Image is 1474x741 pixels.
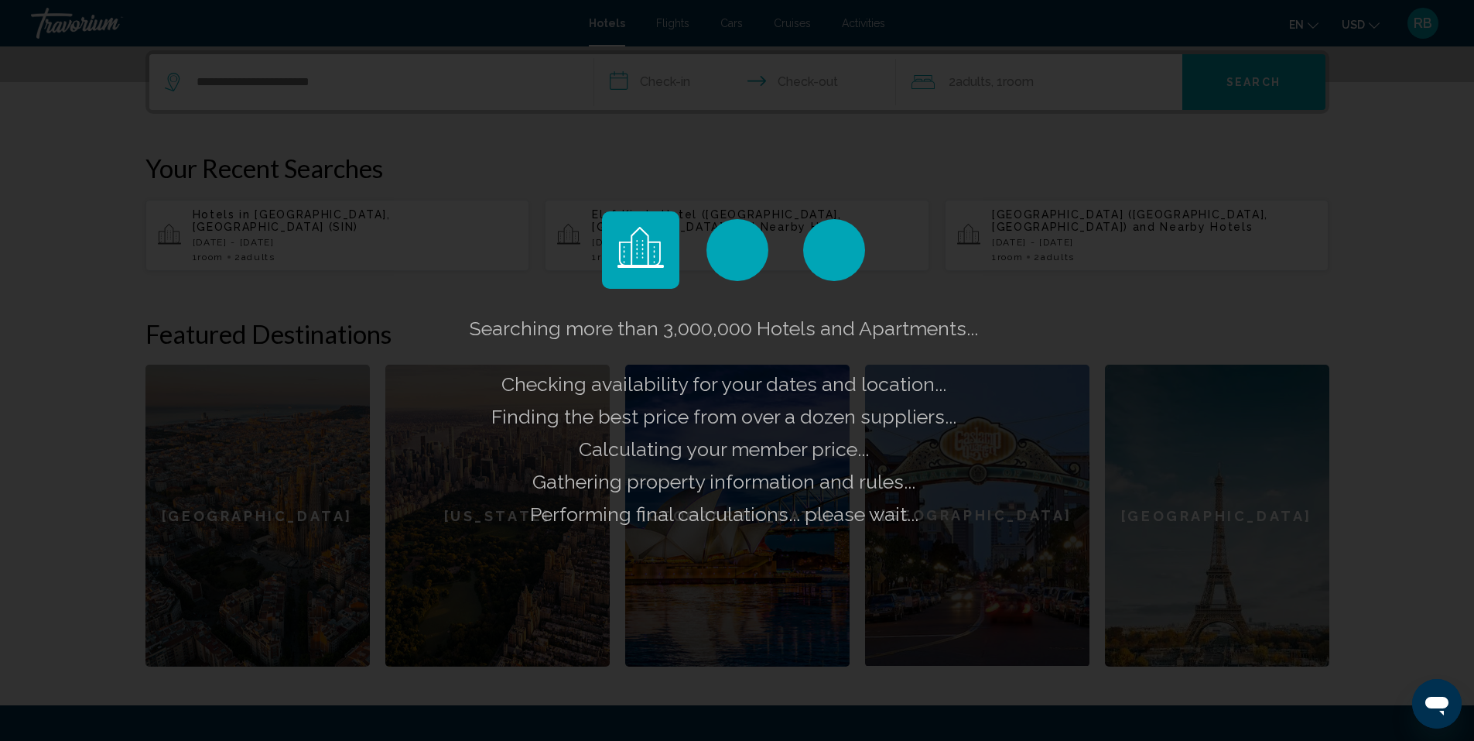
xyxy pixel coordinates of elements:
span: Performing final calculations... please wait... [530,503,918,526]
span: Gathering property information and rules... [532,470,915,493]
span: Finding the best price from over a dozen suppliers... [491,405,956,428]
iframe: Button to launch messaging window [1412,679,1462,729]
span: Checking availability for your dates and location... [501,372,946,396]
span: Searching more than 3,000,000 Hotels and Apartments... [470,317,978,340]
span: Calculating your member price... [579,437,869,461]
